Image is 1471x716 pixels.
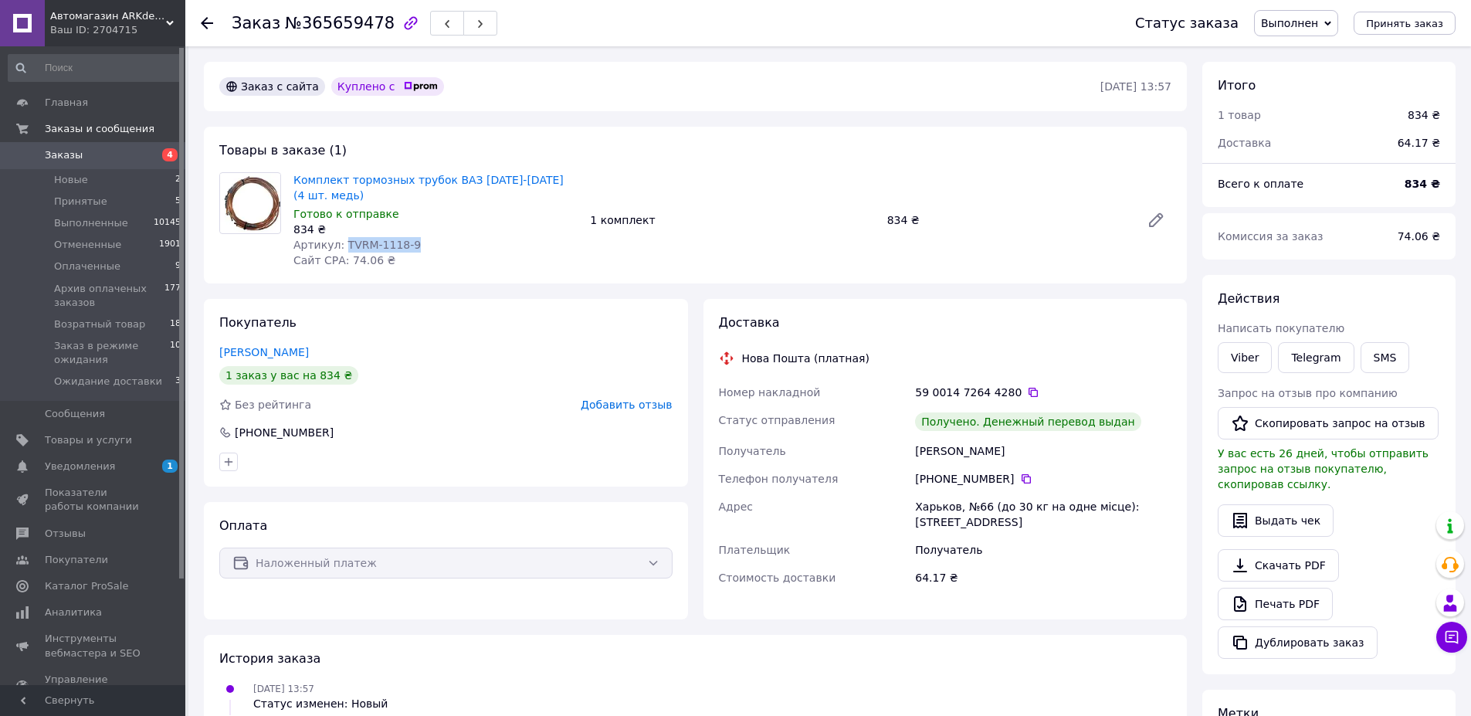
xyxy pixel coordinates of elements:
[915,471,1171,487] div: [PHONE_NUMBER]
[54,317,145,331] span: Возратный товар
[1218,78,1256,93] span: Итого
[1405,178,1440,190] b: 834 ₴
[253,696,388,711] div: Статус изменен: Новый
[45,486,143,514] span: Показатели работы компании
[912,437,1174,465] div: [PERSON_NAME]
[581,399,672,411] span: Добавить отзыв
[45,148,83,162] span: Заказы
[1218,626,1378,659] button: Дублировать заказ
[1278,342,1354,373] a: Telegram
[54,195,107,209] span: Принятые
[719,386,821,399] span: Номер накладной
[1135,15,1239,31] div: Статус заказа
[45,433,132,447] span: Товары и услуги
[45,579,128,593] span: Каталог ProSale
[1218,109,1261,121] span: 1 товар
[45,96,88,110] span: Главная
[162,460,178,473] span: 1
[170,339,181,367] span: 10
[54,238,121,252] span: Отмененные
[293,174,564,202] a: Комплект тормозных трубок ВАЗ [DATE]-[DATE] (4 шт. медь)
[154,216,181,230] span: 10145
[293,239,421,251] span: Артикул: TVRМ-1118-9
[1218,137,1271,149] span: Доставка
[54,339,170,367] span: Заказ в режиме ожидания
[54,260,120,273] span: Оплаченные
[719,445,786,457] span: Получатель
[45,527,86,541] span: Отзывы
[233,425,335,440] div: [PHONE_NUMBER]
[719,544,791,556] span: Плательщик
[1218,178,1303,190] span: Всего к оплате
[54,216,128,230] span: Выполненные
[201,15,213,31] div: Вернуться назад
[719,572,836,584] span: Стоимость доставки
[219,315,297,330] span: Покупатель
[175,173,181,187] span: 2
[1218,588,1333,620] a: Печать PDF
[1388,126,1449,160] div: 64.17 ₴
[1141,205,1171,236] a: Редактировать
[719,315,780,330] span: Доставка
[1218,407,1439,439] button: Скопировать запрос на отзыв
[915,385,1171,400] div: 59 0014 7264 4280
[50,9,166,23] span: Автомагазин ARKdetali - запчасти, ремонт и уход за авто
[285,14,395,32] span: №365659478
[170,317,181,331] span: 18
[293,254,395,266] span: Сайт СРА: 74.06 ₴
[45,606,102,619] span: Аналитика
[162,148,178,161] span: 4
[1218,387,1398,399] span: Запрос на отзыв про компанию
[912,493,1174,536] div: Харьков, №66 (до 30 кг на одне місце): [STREET_ADDRESS]
[1354,12,1456,35] button: Принять заказ
[881,209,1134,231] div: 834 ₴
[219,518,267,533] span: Оплата
[45,553,108,567] span: Покупатели
[1218,291,1279,306] span: Действия
[8,54,182,82] input: Поиск
[159,238,181,252] span: 1901
[253,684,314,694] span: [DATE] 13:57
[219,366,358,385] div: 1 заказ у вас на 834 ₴
[1218,342,1272,373] a: Viber
[404,82,438,91] img: prom
[1366,18,1443,29] span: Принять заказ
[1218,322,1344,334] span: Написать покупателю
[293,208,399,220] span: Готово к отправке
[293,222,578,237] div: 834 ₴
[1218,447,1429,490] span: У вас есть 26 дней, чтобы отправить запрос на отзыв покупателю, скопировав ссылку.
[1218,230,1324,243] span: Комиссия за заказ
[1361,342,1410,373] button: SMS
[232,14,280,32] span: Заказ
[1261,17,1318,29] span: Выполнен
[738,351,873,366] div: Нова Пошта (платная)
[915,412,1141,431] div: Получено. Денежный перевод выдан
[50,23,185,37] div: Ваш ID: 2704715
[45,122,154,136] span: Заказы и сообщения
[45,460,115,473] span: Уведомления
[219,651,320,666] span: История заказа
[219,143,347,158] span: Товары в заказе (1)
[1398,230,1440,243] span: 74.06 ₴
[45,673,143,701] span: Управление сайтом
[719,501,753,513] span: Адрес
[584,209,880,231] div: 1 комплект
[175,375,181,389] span: 3
[45,632,143,660] span: Инструменты вебмастера и SEO
[54,375,162,389] span: Ожидание доставки
[1218,504,1334,537] button: Выдать чек
[1218,549,1339,582] a: Скачать PDF
[219,77,325,96] div: Заказ с сайта
[175,260,181,273] span: 9
[912,536,1174,564] div: Получатель
[235,399,311,411] span: Без рейтинга
[164,282,181,310] span: 177
[1408,107,1440,123] div: 834 ₴
[1436,622,1467,653] button: Чат с покупателем
[331,77,444,96] div: Куплено с
[719,414,835,426] span: Статус отправления
[175,195,181,209] span: 5
[912,564,1174,592] div: 64.17 ₴
[219,346,309,358] a: [PERSON_NAME]
[719,473,839,485] span: Телефон получателя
